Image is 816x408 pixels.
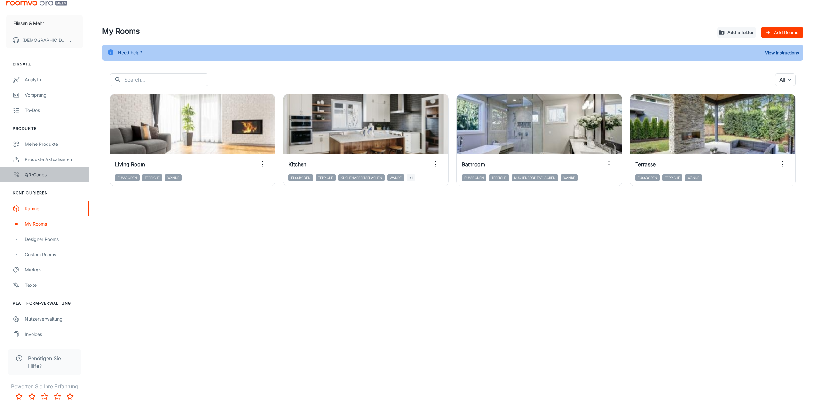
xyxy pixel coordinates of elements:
[124,73,208,86] input: Search...
[635,174,660,181] span: Fußböden
[13,20,44,27] p: Fliesen & Mehr
[685,174,702,181] span: Wände
[489,174,509,181] span: Teppiche
[387,174,404,181] span: Wände
[761,27,803,38] button: Add Rooms
[717,27,756,38] button: Add a folder
[462,160,485,168] h6: Bathroom
[142,174,162,181] span: Teppiche
[25,156,83,163] div: Produkte aktualisieren
[288,174,313,181] span: Fußböden
[763,48,801,57] button: View Instructions
[102,26,712,37] h4: My Rooms
[25,205,77,212] div: Räume
[635,160,656,168] h6: Terrasse
[165,174,182,181] span: Wände
[115,160,145,168] h6: Living Room
[662,174,682,181] span: Teppiche
[25,92,83,99] div: Vorsprung
[6,1,67,7] img: Roomvo PRO Beta
[775,73,796,86] div: All
[512,174,558,181] span: Küchenarbeitsflächen
[118,47,142,59] div: Need help?
[25,141,83,148] div: Meine Produkte
[316,174,336,181] span: Teppiche
[22,37,67,44] p: [DEMOGRAPHIC_DATA] [PERSON_NAME]
[288,160,306,168] h6: Kitchen
[462,174,486,181] span: Fußböden
[338,174,385,181] span: Küchenarbeitsflächen
[25,107,83,114] div: To-dos
[6,15,83,32] button: Fliesen & Mehr
[115,174,140,181] span: Fußböden
[407,174,415,181] span: +1
[25,76,83,83] div: Analytik
[561,174,578,181] span: Wände
[6,32,83,48] button: [DEMOGRAPHIC_DATA] [PERSON_NAME]
[25,171,83,178] div: QR-Codes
